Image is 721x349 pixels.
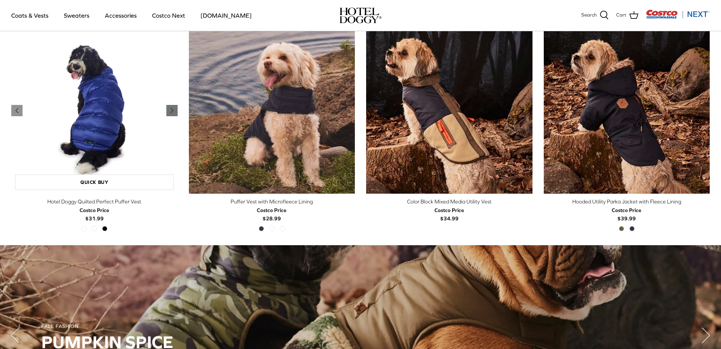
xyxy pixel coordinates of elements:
div: Costco Price [612,206,641,214]
a: Accessories [98,3,143,28]
div: Puffer Vest with Microfleece Lining [189,197,355,206]
a: Color Block Mixed Media Utility Vest Costco Price$34.99 [366,197,532,223]
a: Search [581,11,609,20]
span: Cart [616,11,626,19]
b: $34.99 [434,206,464,222]
div: Costco Price [257,206,287,214]
img: hoteldoggycom [339,8,382,23]
a: [DOMAIN_NAME] [194,3,258,28]
div: Hotel Doggy Quilted Perfect Puffer Vest [11,197,178,206]
a: Color Block Mixed Media Utility Vest [366,27,532,194]
div: Costco Price [434,206,464,214]
b: $31.99 [80,206,109,222]
a: Previous [166,105,178,116]
a: Previous [11,105,23,116]
a: Visit Costco Next [646,14,710,20]
a: Costco Next [145,3,192,28]
b: $39.99 [612,206,641,222]
a: Cart [616,11,638,20]
a: Puffer Vest with Microfleece Lining [189,27,355,194]
a: hoteldoggy.com hoteldoggycom [339,8,382,23]
a: Quick buy [15,174,174,190]
div: Color Block Mixed Media Utility Vest [366,197,532,206]
div: Costco Price [80,206,109,214]
a: Sweaters [57,3,96,28]
img: Costco Next [646,9,710,19]
a: Coats & Vests [5,3,55,28]
span: Search [581,11,597,19]
a: Hooded Utility Parka Jacket with Fleece Lining [544,27,710,194]
a: Hotel Doggy Quilted Perfect Puffer Vest [11,27,178,194]
a: Hotel Doggy Quilted Perfect Puffer Vest Costco Price$31.99 [11,197,178,223]
a: Hooded Utility Parka Jacket with Fleece Lining Costco Price$39.99 [544,197,710,223]
a: Puffer Vest with Microfleece Lining Costco Price$28.99 [189,197,355,223]
img: tan dog wearing a blue & brown vest [366,27,532,194]
b: $28.99 [257,206,287,222]
div: Hooded Utility Parka Jacket with Fleece Lining [544,197,710,206]
div: FALL FASHION [41,323,680,330]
